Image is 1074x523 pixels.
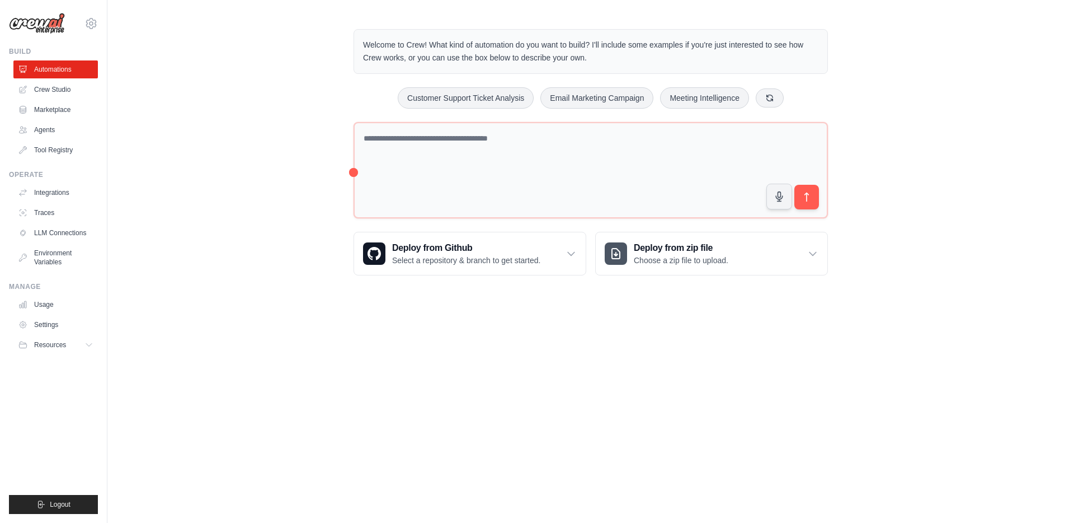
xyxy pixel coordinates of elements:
[13,141,98,159] a: Tool Registry
[9,13,65,34] img: Logo
[13,316,98,334] a: Settings
[540,87,653,109] button: Email Marketing Campaign
[13,101,98,119] a: Marketplace
[392,255,540,266] p: Select a repository & branch to get started.
[13,204,98,222] a: Traces
[13,60,98,78] a: Automations
[363,39,818,64] p: Welcome to Crew! What kind of automation do you want to build? I'll include some examples if you'...
[634,241,728,255] h3: Deploy from zip file
[9,170,98,179] div: Operate
[13,336,98,354] button: Resources
[13,81,98,99] a: Crew Studio
[13,184,98,202] a: Integrations
[13,224,98,242] a: LLM Connections
[13,121,98,139] a: Agents
[9,47,98,56] div: Build
[13,296,98,314] a: Usage
[34,340,66,349] span: Resources
[13,244,98,271] a: Environment Variables
[9,495,98,514] button: Logout
[392,241,540,255] h3: Deploy from Github
[50,500,70,509] span: Logout
[9,282,98,291] div: Manage
[634,255,728,266] p: Choose a zip file to upload.
[660,87,749,109] button: Meeting Intelligence
[398,87,534,109] button: Customer Support Ticket Analysis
